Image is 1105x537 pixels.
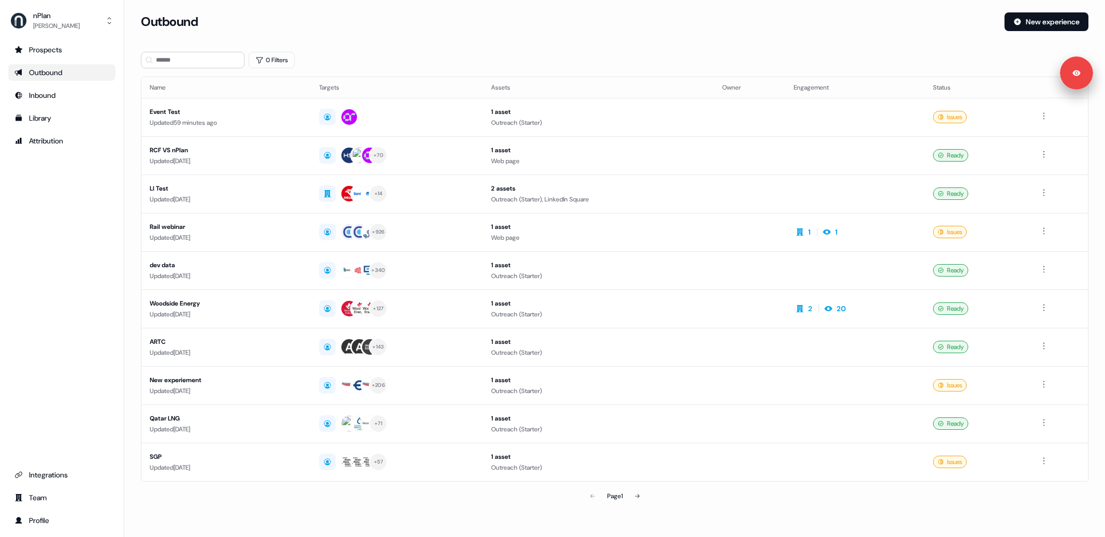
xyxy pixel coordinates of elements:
[491,337,706,347] div: 1 asset
[1004,12,1088,31] button: New experience
[150,462,303,473] div: Updated [DATE]
[8,110,116,126] a: Go to templates
[491,118,706,128] div: Outreach (Starter)
[491,233,706,243] div: Web page
[372,381,385,390] div: + 206
[150,337,303,347] div: ARTC
[150,107,303,117] div: Event Test
[933,264,968,277] div: Ready
[150,309,303,320] div: Updated [DATE]
[8,64,116,81] a: Go to outbound experience
[491,222,706,232] div: 1 asset
[491,424,706,434] div: Outreach (Starter)
[311,77,482,98] th: Targets
[15,515,109,526] div: Profile
[8,87,116,104] a: Go to Inbound
[933,111,967,123] div: Issues
[925,77,1029,98] th: Status
[491,107,706,117] div: 1 asset
[491,375,706,385] div: 1 asset
[33,21,80,31] div: [PERSON_NAME]
[15,67,109,78] div: Outbound
[933,456,967,468] div: Issues
[491,462,706,473] div: Outreach (Starter)
[933,187,968,200] div: Ready
[491,271,706,281] div: Outreach (Starter)
[374,457,383,467] div: + 57
[491,183,706,194] div: 2 assets
[150,347,303,358] div: Updated [DATE]
[933,341,968,353] div: Ready
[374,151,383,160] div: + 70
[933,226,967,238] div: Issues
[15,492,109,503] div: Team
[8,467,116,483] a: Go to integrations
[150,375,303,385] div: New experiement
[15,113,109,123] div: Library
[491,452,706,462] div: 1 asset
[150,118,303,128] div: Updated 59 minutes ago
[141,14,198,30] h3: Outbound
[8,41,116,58] a: Go to prospects
[373,304,383,313] div: + 127
[150,222,303,232] div: Rail webinar
[15,90,109,100] div: Inbound
[150,156,303,166] div: Updated [DATE]
[808,227,811,237] div: 1
[835,227,838,237] div: 1
[150,271,303,281] div: Updated [DATE]
[933,302,968,315] div: Ready
[8,8,116,33] button: nPlan[PERSON_NAME]
[491,413,706,424] div: 1 asset
[15,45,109,55] div: Prospects
[371,266,385,275] div: + 340
[150,424,303,434] div: Updated [DATE]
[141,77,311,98] th: Name
[491,347,706,358] div: Outreach (Starter)
[150,233,303,243] div: Updated [DATE]
[150,260,303,270] div: dev data
[375,419,382,428] div: + 71
[249,52,295,68] button: 0 Filters
[8,489,116,506] a: Go to team
[491,309,706,320] div: Outreach (Starter)
[372,227,384,237] div: + 926
[837,303,846,314] div: 20
[933,379,967,391] div: Issues
[150,183,303,194] div: LI Test
[808,303,812,314] div: 2
[15,136,109,146] div: Attribution
[933,149,968,162] div: Ready
[8,512,116,529] a: Go to profile
[491,386,706,396] div: Outreach (Starter)
[491,298,706,309] div: 1 asset
[8,133,116,149] a: Go to attribution
[33,10,80,21] div: nPlan
[150,298,303,309] div: Woodside Energy
[714,77,785,98] th: Owner
[491,145,706,155] div: 1 asset
[15,470,109,480] div: Integrations
[491,194,706,205] div: Outreach (Starter), LinkedIn Square
[150,386,303,396] div: Updated [DATE]
[375,189,383,198] div: + 14
[150,145,303,155] div: RCF VS nPlan
[150,452,303,462] div: SGP
[491,156,706,166] div: Web page
[491,260,706,270] div: 1 asset
[150,413,303,424] div: Qatar LNG
[150,194,303,205] div: Updated [DATE]
[372,342,384,352] div: + 143
[607,491,623,501] div: Page 1
[483,77,714,98] th: Assets
[933,417,968,430] div: Ready
[785,77,925,98] th: Engagement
